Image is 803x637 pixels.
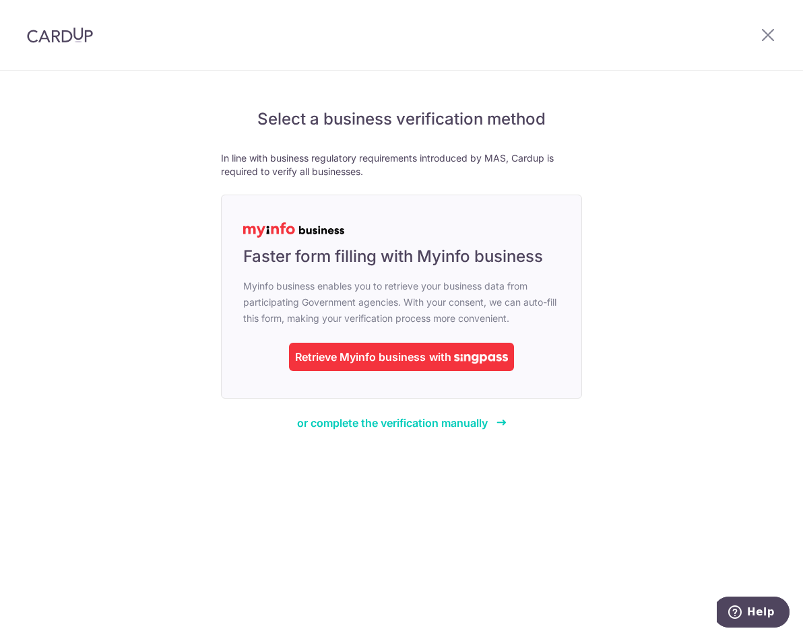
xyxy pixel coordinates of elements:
[27,27,93,43] img: CardUp
[429,350,451,364] span: with
[295,349,426,365] div: Retrieve Myinfo business
[717,597,790,630] iframe: Opens a widget where you can find more information
[297,416,488,430] span: or complete the verification manually
[30,9,58,22] span: Help
[297,415,507,431] a: or complete the verification manually
[243,222,344,238] img: MyInfoLogo
[221,108,582,130] h5: Select a business verification method
[221,195,582,399] a: Faster form filling with Myinfo business Myinfo business enables you to retrieve your business da...
[243,246,543,267] span: Faster form filling with Myinfo business
[221,152,582,178] p: In line with business regulatory requirements introduced by MAS, Cardup is required to verify all...
[243,278,560,327] span: Myinfo business enables you to retrieve your business data from participating Government agencies...
[454,354,508,364] img: singpass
